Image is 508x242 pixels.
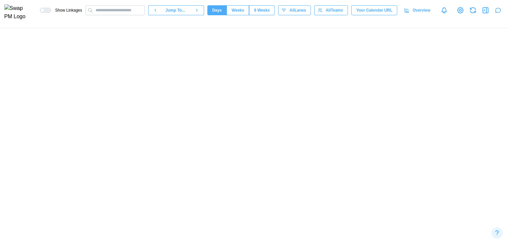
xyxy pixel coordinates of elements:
[326,6,343,15] span: All Teams
[439,5,450,16] a: Notifications
[51,8,82,13] span: Show Linkages
[356,6,392,15] span: Your Calendar URL
[493,6,503,15] button: Open project assistant
[468,6,478,15] button: Refresh Grid
[481,6,490,15] button: Open Drawer
[232,6,244,15] span: Weeks
[254,6,270,15] span: 6 Weeks
[4,4,31,21] img: Swap PM Logo
[401,5,435,15] a: Overview
[413,6,430,15] span: Overview
[249,5,275,15] button: 6 Weeks
[212,6,222,15] span: Days
[456,6,465,15] a: View Project
[227,5,249,15] button: Weeks
[166,6,185,15] span: Jump To...
[207,5,227,15] button: Days
[351,5,397,15] button: Your Calendar URL
[289,6,306,15] span: All Lanes
[162,5,190,15] button: Jump To...
[314,5,348,15] button: AllTeams
[278,5,311,15] button: AllLanes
